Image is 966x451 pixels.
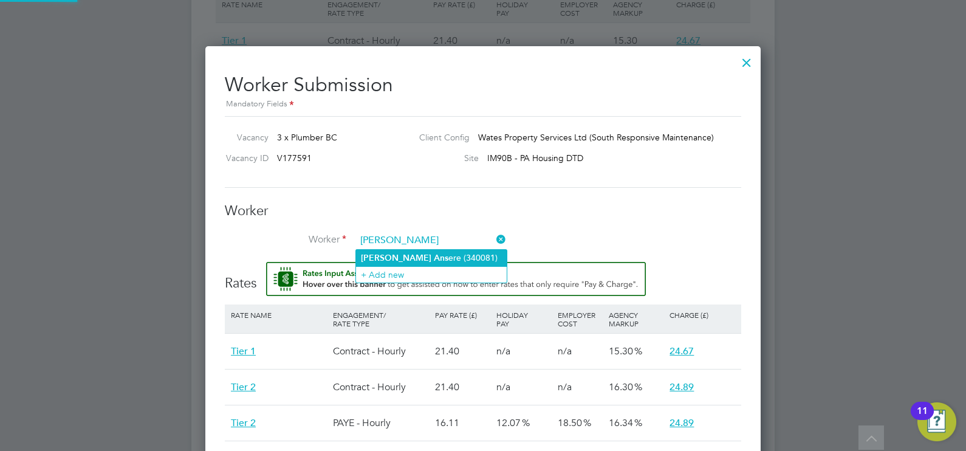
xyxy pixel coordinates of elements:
span: Tier 2 [231,381,256,393]
label: Worker [225,233,346,246]
div: 21.40 [432,334,493,369]
input: Search for... [356,232,506,250]
span: n/a [558,381,572,393]
span: Tier 1 [231,345,256,357]
b: Ans [434,253,448,263]
h2: Worker Submission [225,63,741,111]
span: n/a [496,345,510,357]
span: 3 x Plumber BC [277,132,337,143]
div: Agency Markup [606,305,667,334]
div: Contract - Hourly [330,370,432,405]
div: Engagement/ Rate Type [330,305,432,334]
span: n/a [496,381,510,393]
div: Employer Cost [555,305,606,334]
b: [PERSON_NAME] [361,253,431,263]
span: Wates Property Services Ltd (South Responsive Maintenance) [478,132,714,143]
label: Client Config [409,132,470,143]
button: Open Resource Center, 11 new notifications [917,402,956,441]
div: Rate Name [228,305,330,325]
h3: Worker [225,202,741,220]
div: 21.40 [432,370,493,405]
span: V177591 [277,153,312,164]
span: 24.89 [670,381,694,393]
span: 16.30 [609,381,633,393]
li: + Add new [356,266,507,283]
span: 16.34 [609,417,633,429]
div: 16.11 [432,405,493,441]
li: ere (340081) [356,250,507,266]
label: Site [409,153,479,164]
span: IM90B - PA Housing DTD [487,153,583,164]
span: 15.30 [609,345,633,357]
span: n/a [558,345,572,357]
h3: Rates [225,262,741,292]
div: Holiday Pay [493,305,555,334]
div: PAYE - Hourly [330,405,432,441]
span: 18.50 [558,417,582,429]
button: Rate Assistant [266,262,646,296]
span: 24.67 [670,345,694,357]
label: Vacancy [220,132,269,143]
div: Mandatory Fields [225,98,741,111]
div: 11 [917,411,928,427]
span: 12.07 [496,417,521,429]
span: 24.89 [670,417,694,429]
div: Charge (£) [666,305,738,325]
span: Tier 2 [231,417,256,429]
label: Vacancy ID [220,153,269,164]
div: Contract - Hourly [330,334,432,369]
div: Pay Rate (£) [432,305,493,325]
